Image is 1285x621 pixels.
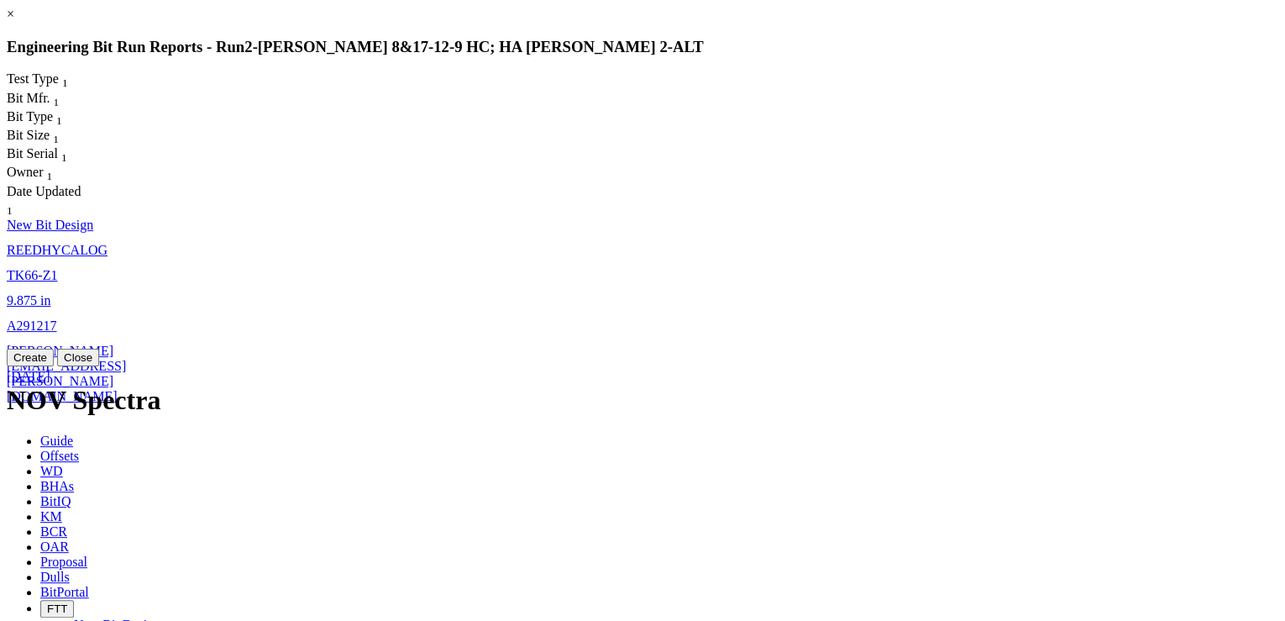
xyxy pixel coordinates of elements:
[40,494,71,508] span: BitIQ
[7,293,37,308] span: 9.875
[7,243,108,257] a: REEDHYCALOG
[61,151,67,164] sub: 1
[7,165,91,183] div: Sort None
[47,603,67,615] span: FTT
[7,71,99,90] div: Test Type Sort None
[47,171,53,183] sub: 1
[7,369,50,383] a: [DATE]
[7,293,50,308] a: 9.875 in
[7,38,1278,56] h3: Engineering Bit Run Reports - Run -
[7,349,54,366] button: Create
[7,91,50,105] span: Bit Mfr.
[7,184,90,218] div: Date Updated Sort None
[54,96,60,108] sub: 1
[7,385,1278,416] h1: NOV Spectra
[54,91,60,105] span: Sort None
[61,146,67,161] span: Sort None
[62,77,68,90] sub: 1
[56,114,62,127] sub: 1
[7,71,99,90] div: Sort None
[40,464,63,478] span: WD
[62,71,68,86] span: Sort None
[40,293,50,308] span: in
[56,109,62,124] span: Sort None
[7,344,126,403] a: [PERSON_NAME][EMAIL_ADDRESS][PERSON_NAME][DOMAIN_NAME]
[40,524,67,539] span: BCR
[7,268,57,282] a: TK66-Z1
[40,555,87,569] span: Proposal
[7,91,90,109] div: Bit Mfr. Sort None
[258,38,704,55] span: [PERSON_NAME] 8&17-12-9 HC; HA [PERSON_NAME] 2-ALT
[7,318,57,333] a: A291217
[7,128,91,146] div: Sort None
[7,109,53,124] span: Bit Type
[53,133,59,145] sub: 1
[40,539,69,554] span: OAR
[53,128,59,142] span: Sort None
[7,204,13,217] sub: 1
[40,509,62,524] span: KM
[7,218,93,232] a: New Bit Design
[7,199,13,213] span: Sort None
[7,109,91,128] div: Bit Type Sort None
[7,128,50,142] span: Bit Size
[7,184,81,198] span: Date Updated
[244,38,252,55] span: 2
[7,165,91,183] div: Owner Sort None
[7,91,90,109] div: Sort None
[57,349,99,366] button: Close
[7,184,90,218] div: Sort None
[40,570,70,584] span: Dulls
[40,479,74,493] span: BHAs
[7,7,14,21] a: ×
[7,71,59,86] span: Test Type
[7,146,99,165] div: Sort None
[7,109,91,128] div: Sort None
[7,165,44,179] span: Owner
[40,449,79,463] span: Offsets
[40,585,89,599] span: BitPortal
[7,146,99,165] div: Bit Serial Sort None
[47,165,53,179] span: Sort None
[7,128,91,146] div: Bit Size Sort None
[7,146,58,161] span: Bit Serial
[40,434,73,448] span: Guide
